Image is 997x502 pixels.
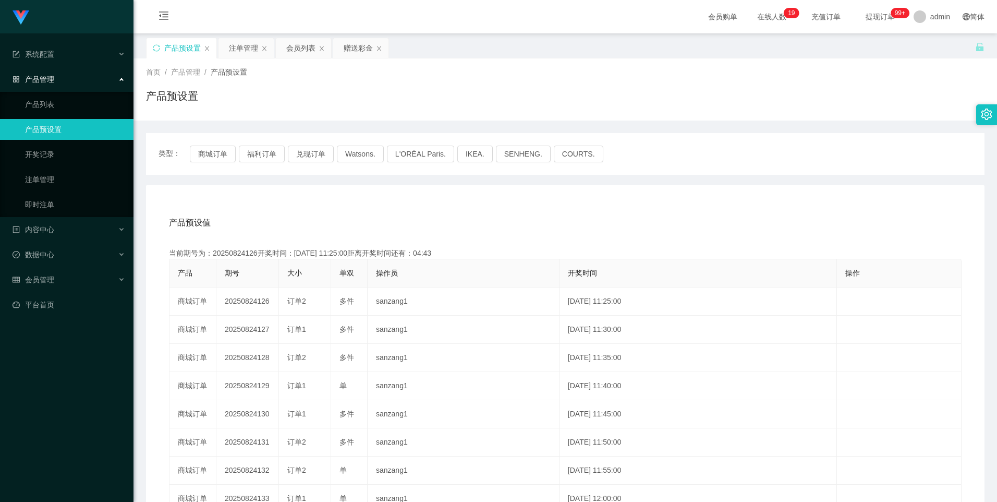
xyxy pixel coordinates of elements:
span: 产品管理 [13,75,54,83]
span: 多件 [339,438,354,446]
a: 即时注单 [25,194,125,215]
div: 注单管理 [229,38,258,58]
i: 图标: close [376,45,382,52]
p: 9 [792,8,795,18]
span: 产品预设值 [169,217,211,229]
td: [DATE] 11:35:00 [560,344,837,372]
td: 商城订单 [169,288,216,316]
sup: 941 [891,8,909,18]
div: 产品预设置 [164,38,201,58]
div: 当前期号为：20250824126开奖时间：[DATE] 11:25:00距离开奖时间还有：04:43 [169,248,962,259]
span: 多件 [339,325,354,333]
i: 图标: unlock [975,42,984,52]
span: / [165,68,167,76]
a: 产品预设置 [25,119,125,140]
td: [DATE] 11:25:00 [560,288,837,316]
span: 开奖时间 [568,269,597,277]
i: 图标: setting [981,109,992,120]
i: 图标: menu-fold [146,1,181,34]
td: 20250824126 [216,288,279,316]
div: 赠送彩金 [344,38,373,58]
span: 产品 [178,269,192,277]
span: 订单2 [287,438,306,446]
i: 图标: profile [13,226,20,233]
i: 图标: sync [153,44,160,52]
span: 内容中心 [13,225,54,234]
i: 图标: close [204,45,210,52]
td: sanzang1 [368,288,560,316]
td: 20250824127 [216,316,279,344]
span: 产品管理 [171,68,200,76]
td: [DATE] 11:40:00 [560,372,837,400]
span: 多件 [339,297,354,305]
td: sanzang1 [368,344,560,372]
td: 20250824128 [216,344,279,372]
td: sanzang1 [368,400,560,428]
td: sanzang1 [368,428,560,457]
button: SENHENG. [496,146,551,162]
button: 兑现订单 [288,146,334,162]
td: [DATE] 11:55:00 [560,457,837,485]
span: 类型： [159,146,190,162]
i: 图标: form [13,51,20,58]
td: 商城订单 [169,400,216,428]
span: 操作员 [376,269,398,277]
td: 商城订单 [169,457,216,485]
span: 数据中心 [13,250,54,259]
td: [DATE] 11:50:00 [560,428,837,457]
i: 图标: appstore-o [13,76,20,83]
a: 产品列表 [25,94,125,115]
span: 多件 [339,353,354,362]
td: [DATE] 11:30:00 [560,316,837,344]
td: 商城订单 [169,372,216,400]
button: 福利订单 [239,146,285,162]
span: 会员管理 [13,276,54,284]
h1: 产品预设置 [146,88,198,104]
td: 20250824132 [216,457,279,485]
span: 订单1 [287,410,306,418]
span: 首页 [146,68,161,76]
td: sanzang1 [368,457,560,485]
td: 20250824131 [216,428,279,457]
i: 图标: check-circle-o [13,251,20,258]
td: 商城订单 [169,344,216,372]
button: 商城订单 [190,146,236,162]
i: 图标: close [319,45,325,52]
span: 订单2 [287,297,306,305]
span: 单双 [339,269,354,277]
a: 开奖记录 [25,144,125,165]
i: 图标: close [261,45,268,52]
td: 20250824130 [216,400,279,428]
span: 单 [339,466,347,474]
span: 订单1 [287,325,306,333]
button: COURTS. [554,146,603,162]
img: logo.9652507e.png [13,10,29,25]
td: 20250824129 [216,372,279,400]
div: 会员列表 [286,38,315,58]
td: [DATE] 11:45:00 [560,400,837,428]
span: 在线人数 [752,13,792,20]
span: 产品预设置 [211,68,247,76]
button: L'ORÉAL Paris. [387,146,454,162]
td: 商城订单 [169,428,216,457]
a: 注单管理 [25,169,125,190]
span: 操作 [845,269,860,277]
span: 期号 [225,269,239,277]
td: sanzang1 [368,372,560,400]
span: 订单2 [287,466,306,474]
a: 图标: dashboard平台首页 [13,294,125,315]
td: 商城订单 [169,316,216,344]
span: 单 [339,381,347,390]
i: 图标: global [963,13,970,20]
td: sanzang1 [368,316,560,344]
button: Watsons. [337,146,384,162]
sup: 19 [784,8,799,18]
span: / [204,68,206,76]
span: 大小 [287,269,302,277]
span: 充值订单 [806,13,846,20]
span: 系统配置 [13,50,54,58]
button: IKEA. [457,146,493,162]
span: 订单1 [287,381,306,390]
span: 多件 [339,410,354,418]
p: 1 [788,8,792,18]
